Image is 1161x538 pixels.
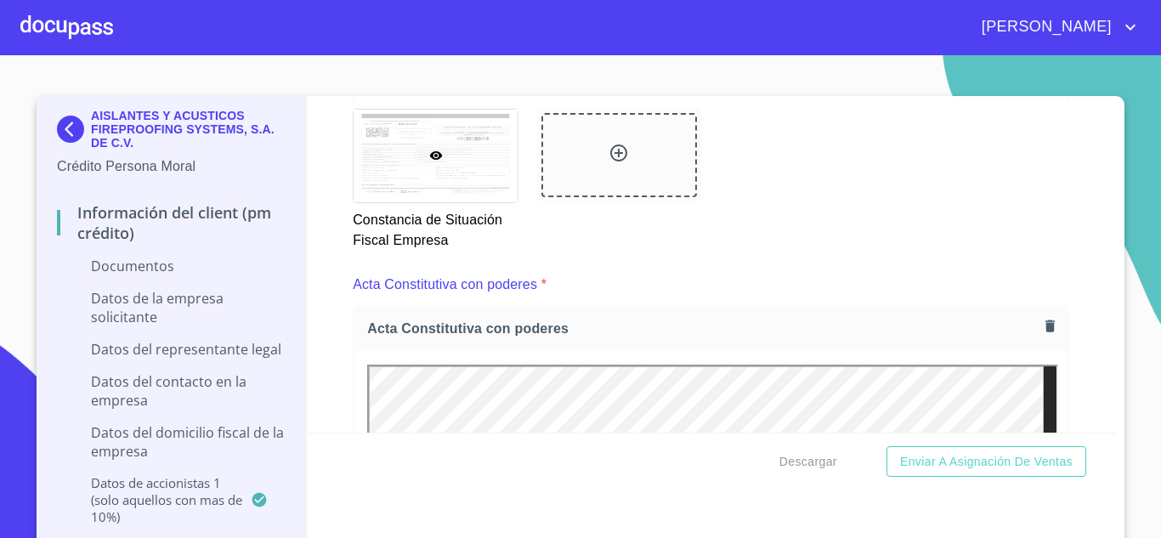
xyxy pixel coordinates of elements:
[57,340,286,359] p: Datos del representante legal
[57,289,286,326] p: Datos de la empresa solicitante
[779,451,837,473] span: Descargar
[367,320,1039,337] span: Acta Constitutiva con poderes
[353,203,517,251] p: Constancia de Situación Fiscal Empresa
[57,423,286,461] p: Datos del domicilio fiscal de la empresa
[57,109,286,156] div: AISLANTES Y ACUSTICOS FIREPROOFING SYSTEMS, S.A. DE C.V.
[57,372,286,410] p: Datos del contacto en la empresa
[773,446,844,478] button: Descargar
[57,474,251,525] p: Datos de accionistas 1 (solo aquellos con mas de 10%)
[91,109,286,150] p: AISLANTES Y ACUSTICOS FIREPROOFING SYSTEMS, S.A. DE C.V.
[57,116,91,143] img: Docupass spot blue
[57,156,286,177] p: Crédito Persona Moral
[57,257,286,275] p: Documentos
[353,275,537,295] p: Acta Constitutiva con poderes
[900,451,1073,473] span: Enviar a Asignación de Ventas
[969,14,1141,41] button: account of current user
[886,446,1086,478] button: Enviar a Asignación de Ventas
[969,14,1120,41] span: [PERSON_NAME]
[57,202,286,243] p: Información del Client (PM crédito)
